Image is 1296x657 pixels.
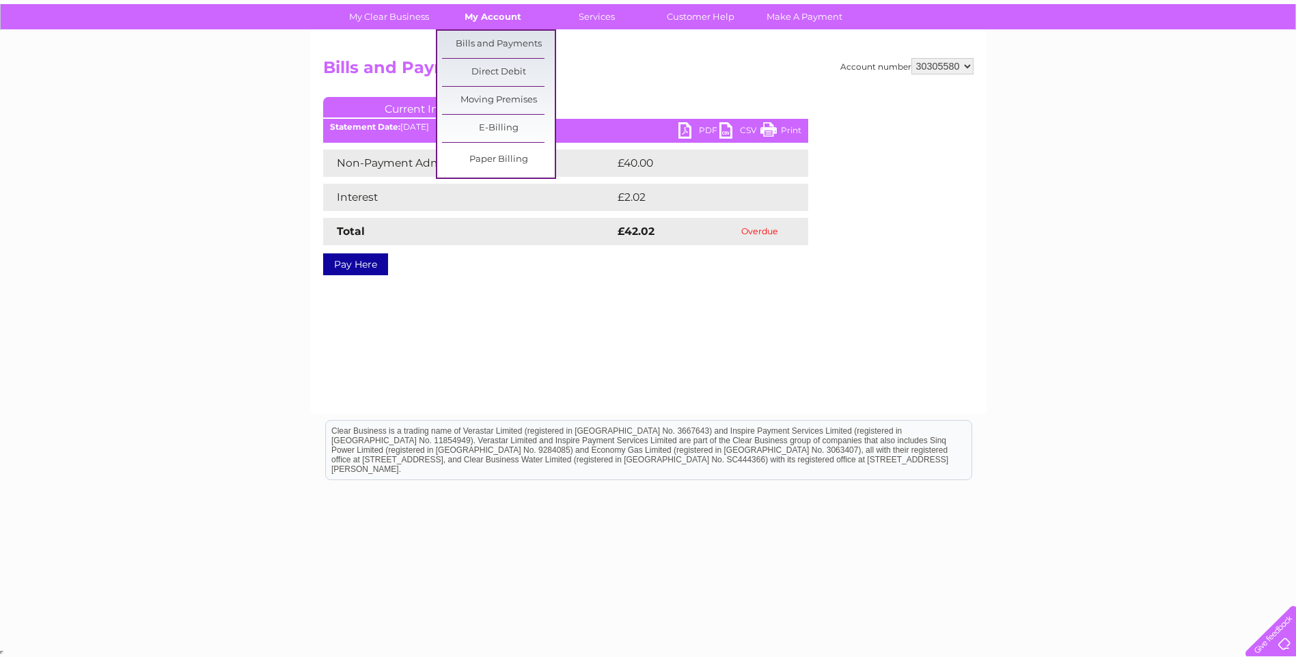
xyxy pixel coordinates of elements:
[437,4,549,29] a: My Account
[442,31,555,58] a: Bills and Payments
[337,225,365,238] strong: Total
[442,87,555,114] a: Moving Premises
[760,122,801,142] a: Print
[614,184,776,211] td: £2.02
[614,150,782,177] td: £40.00
[840,58,974,74] div: Account number
[333,4,445,29] a: My Clear Business
[442,59,555,86] a: Direct Debit
[323,58,974,84] h2: Bills and Payments
[1090,58,1120,68] a: Energy
[1038,7,1133,24] a: 0333 014 3131
[323,253,388,275] a: Pay Here
[748,4,861,29] a: Make A Payment
[1056,58,1081,68] a: Water
[323,122,808,132] div: [DATE]
[323,150,614,177] td: Non-Payment Administration Charge
[45,36,115,77] img: logo.png
[719,122,760,142] a: CSV
[678,122,719,142] a: PDF
[644,4,757,29] a: Customer Help
[711,218,808,245] td: Overdue
[618,225,654,238] strong: £42.02
[442,115,555,142] a: E-Billing
[540,4,653,29] a: Services
[323,97,528,117] a: Current Invoice
[330,122,400,132] b: Statement Date:
[1177,58,1197,68] a: Blog
[442,146,555,173] a: Paper Billing
[1251,58,1283,68] a: Log out
[1205,58,1239,68] a: Contact
[1128,58,1169,68] a: Telecoms
[323,184,614,211] td: Interest
[326,8,971,66] div: Clear Business is a trading name of Verastar Limited (registered in [GEOGRAPHIC_DATA] No. 3667643...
